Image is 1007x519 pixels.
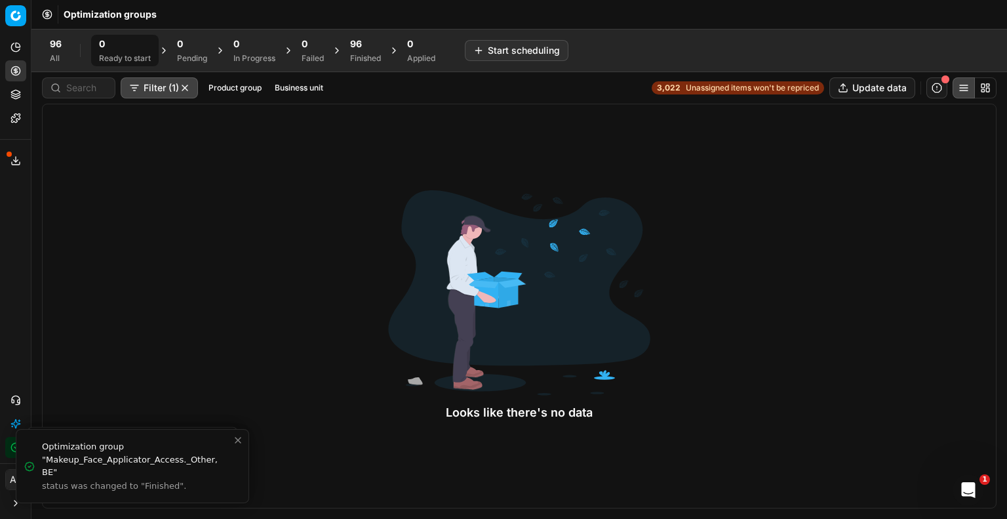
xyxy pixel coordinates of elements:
div: Pending [177,53,207,64]
div: All [50,53,62,64]
span: 0 [233,37,239,51]
input: Search [66,81,107,94]
span: 0 [407,37,413,51]
button: Business unit [269,80,328,96]
strong: 3,022 [657,83,681,93]
button: Filter (1) [121,77,198,98]
iframe: Intercom live chat [953,474,984,506]
div: Ready to start [99,53,151,64]
div: Looks like there's no data [388,404,650,422]
span: 0 [99,37,105,51]
div: In Progress [233,53,275,64]
button: Update data [829,77,915,98]
div: Failed [302,53,324,64]
span: 0 [302,37,307,51]
div: Finished [350,53,381,64]
span: Optimization groups [64,8,157,21]
nav: breadcrumb [64,8,157,21]
div: status was changed to "Finished". [42,480,233,492]
span: AB [6,470,26,489]
div: Optimization group "Makeup_Face_Applicator_Access._Other, BE" [42,440,233,479]
button: Close toast [230,432,246,448]
span: 96 [350,37,362,51]
button: AB [5,469,26,490]
span: 1 [979,474,990,485]
span: Unassigned items won't be repriced [686,83,819,93]
span: 0 [177,37,183,51]
div: Applied [407,53,435,64]
a: 3,022Unassigned items won't be repriced [652,81,824,94]
button: Product group [203,80,267,96]
span: 96 [50,37,62,51]
button: Start scheduling [465,40,568,61]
